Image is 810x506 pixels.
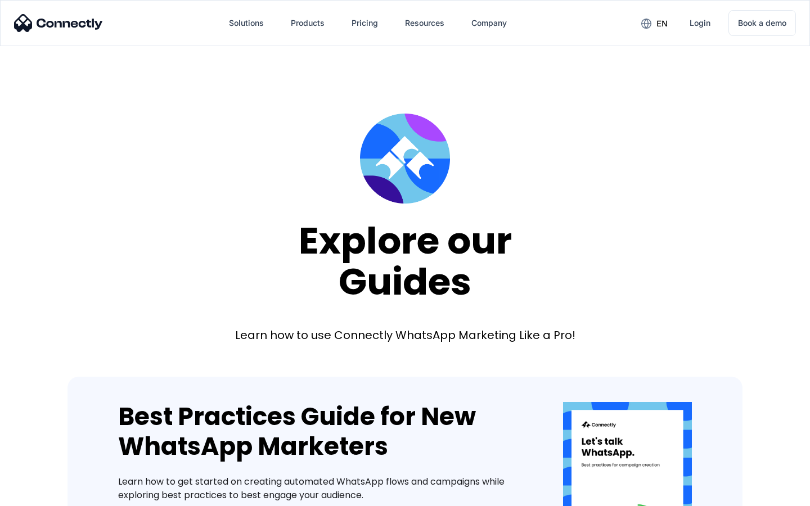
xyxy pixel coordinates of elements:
[681,10,719,37] a: Login
[343,10,387,37] a: Pricing
[405,15,444,31] div: Resources
[14,14,103,32] img: Connectly Logo
[118,475,529,502] div: Learn how to get started on creating automated WhatsApp flows and campaigns while exploring best ...
[728,10,796,36] a: Book a demo
[11,486,67,502] aside: Language selected: English
[235,327,575,343] div: Learn how to use Connectly WhatsApp Marketing Like a Pro!
[656,16,668,31] div: en
[22,486,67,502] ul: Language list
[471,15,507,31] div: Company
[352,15,378,31] div: Pricing
[229,15,264,31] div: Solutions
[299,220,512,302] div: Explore our Guides
[118,402,529,462] div: Best Practices Guide for New WhatsApp Marketers
[291,15,325,31] div: Products
[690,15,710,31] div: Login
